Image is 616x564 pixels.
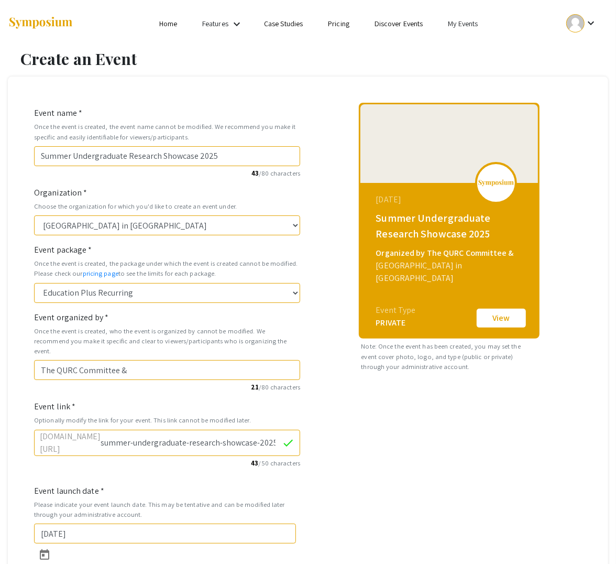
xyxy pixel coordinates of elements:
[34,201,300,211] small: Choose the organization for which you'd like to create an event under.
[34,485,104,497] label: Event launch date *
[376,247,525,259] div: Organized by The QURC Committee &
[359,339,540,374] small: Note: Once the event has been created, you may set the event cover photo, logo, and type (public ...
[34,244,92,256] label: Event package *
[34,122,300,142] small: Once the event is created, the event name cannot be modified. We recommend you make it specific a...
[34,107,82,120] label: Event name *
[34,400,75,413] label: Event link *
[34,326,300,356] small: Once the event is created, who the event is organized by cannot be modified. We recommend you mak...
[83,269,118,278] a: pricing page
[376,210,525,242] div: Summer Undergraduate Research Showcase 2025
[376,193,525,206] div: [DATE]
[376,317,416,329] div: PRIVATE
[585,17,597,29] mat-icon: Expand account dropdown
[328,19,349,28] a: Pricing
[376,304,416,317] div: Event Type
[555,12,608,35] button: Expand account dropdown
[34,382,300,392] small: /80 characters
[20,49,608,68] h1: Create an Event
[34,187,87,199] label: Organization *
[8,517,45,556] iframe: Chat
[34,168,300,178] small: /80 characters
[478,179,514,187] img: logo_v2.png
[282,437,294,449] mat-icon: check
[475,307,527,329] button: View
[251,169,259,178] span: 43
[34,500,300,519] small: Please indicate your event launch date. This may be tentative and can be modified later through y...
[448,19,478,28] a: My Events
[34,311,108,324] label: Event organized by *
[251,383,259,392] span: 21
[251,459,258,468] span: 43
[40,430,101,455] label: [DOMAIN_NAME][URL]
[8,16,73,30] img: Symposium by ForagerOne
[34,415,300,425] small: Optionally modify the link for your event. This link cannot be modified later.
[376,259,525,285] div: [GEOGRAPHIC_DATA] in [GEOGRAPHIC_DATA]
[264,19,303,28] a: Case Studies
[34,258,300,278] small: Once the event is created, the package under which the event is created cannot be modified. Pleas...
[202,19,228,28] a: Features
[159,19,177,28] a: Home
[230,18,243,30] mat-icon: Expand Features list
[34,458,300,468] small: /50 characters
[375,19,423,28] a: Discover Events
